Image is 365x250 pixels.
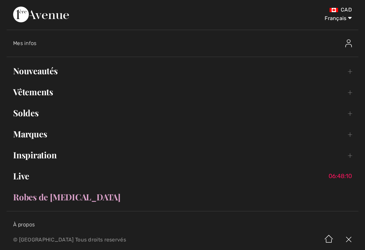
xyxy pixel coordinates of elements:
[13,238,215,242] p: © [GEOGRAPHIC_DATA] Tous droits reservés
[7,148,358,162] a: Inspiration
[7,169,358,183] a: Live06:48:10
[7,64,358,78] a: Nouveautés
[319,230,339,250] img: Accueil
[7,127,358,141] a: Marques
[339,230,358,250] img: X
[215,7,352,13] div: CAD
[329,173,355,179] span: 06:48:10
[7,106,358,120] a: Soldes
[7,85,358,99] a: Vêtements
[13,33,358,54] a: Mes infosMes infos
[13,7,69,22] img: 1ère Avenue
[13,40,37,46] span: Mes infos
[15,5,28,11] span: Aide
[13,221,35,228] a: À propos
[345,39,352,47] img: Mes infos
[7,190,358,204] a: Robes de [MEDICAL_DATA]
